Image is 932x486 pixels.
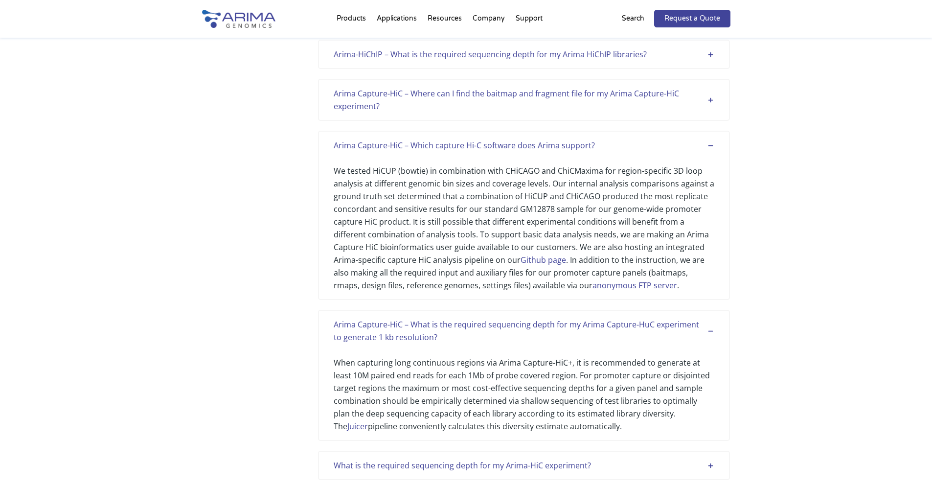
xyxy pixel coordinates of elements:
[334,152,714,292] div: We tested HiCUP (bowtie) in combination with CHiCAGO and ChiCMaxima for region-specific 3D loop a...
[592,280,677,291] a: anonymous FTP server
[334,318,714,344] div: Arima Capture-HiC – What is the required sequencing depth for my Arima Capture-HuC experiment to ...
[334,87,714,113] div: Arima Capture-HiC – Where can I find the baitmap and fragment file for my Arima Capture-HiC exper...
[334,344,714,433] div: When capturing long continuous regions via Arima Capture-HiC+, it is recommended to generate at l...
[334,139,714,152] div: Arima Capture-HiC – Which capture Hi-C software does Arima support?
[654,10,730,27] a: Request a Quote
[347,421,368,432] a: Juicer
[622,12,644,25] p: Search
[521,255,566,265] a: Github page
[334,459,714,472] div: What is the required sequencing depth for my Arima-HiC experiment?
[202,10,275,28] img: Arima-Genomics-logo
[334,48,714,61] div: Arima-HiChIP – What is the required sequencing depth for my Arima HiChIP libraries?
